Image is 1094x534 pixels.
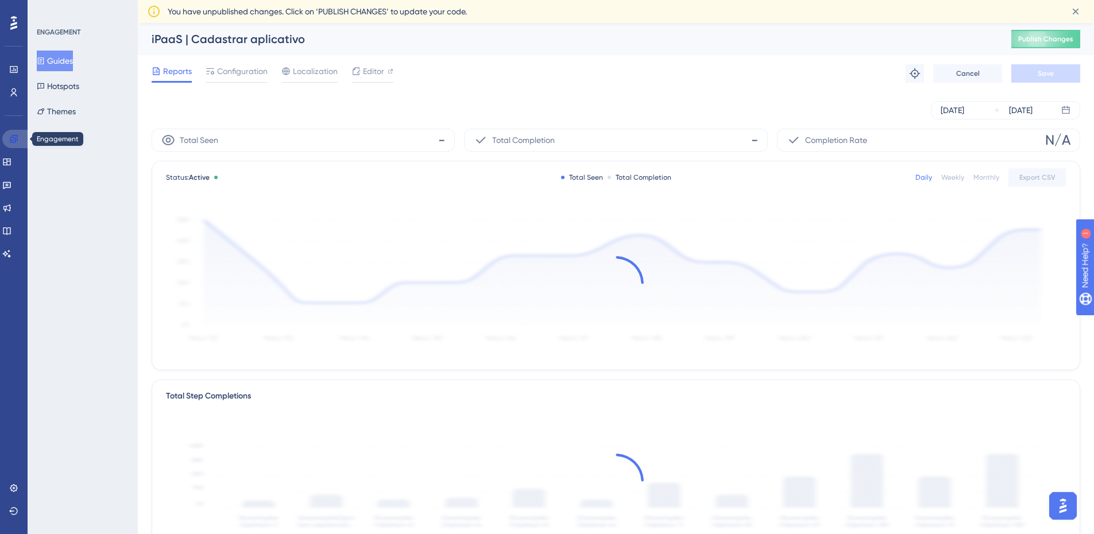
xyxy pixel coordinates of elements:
[37,76,79,96] button: Hotspots
[80,6,83,15] div: 1
[933,64,1002,83] button: Cancel
[1008,168,1066,187] button: Export CSV
[1011,64,1080,83] button: Save
[561,173,603,182] div: Total Seen
[492,133,555,147] span: Total Completion
[1019,173,1056,182] span: Export CSV
[168,5,467,18] span: You have unpublished changes. Click on ‘PUBLISH CHANGES’ to update your code.
[941,103,964,117] div: [DATE]
[608,173,671,182] div: Total Completion
[1046,489,1080,523] iframe: UserGuiding AI Assistant Launcher
[805,133,867,147] span: Completion Rate
[37,28,80,37] div: ENGAGEMENT
[956,69,980,78] span: Cancel
[363,64,384,78] span: Editor
[27,3,72,17] span: Need Help?
[1045,131,1070,149] span: N/A
[973,173,999,182] div: Monthly
[1018,34,1073,44] span: Publish Changes
[166,389,251,403] div: Total Step Completions
[189,173,210,181] span: Active
[438,131,445,149] span: -
[37,101,76,122] button: Themes
[180,133,218,147] span: Total Seen
[751,131,758,149] span: -
[1038,69,1054,78] span: Save
[1011,30,1080,48] button: Publish Changes
[152,31,983,47] div: iPaaS | Cadastrar aplicativo
[941,173,964,182] div: Weekly
[915,173,932,182] div: Daily
[293,64,338,78] span: Localization
[217,64,268,78] span: Configuration
[1009,103,1033,117] div: [DATE]
[163,64,192,78] span: Reports
[37,51,73,71] button: Guides
[166,173,210,182] span: Status:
